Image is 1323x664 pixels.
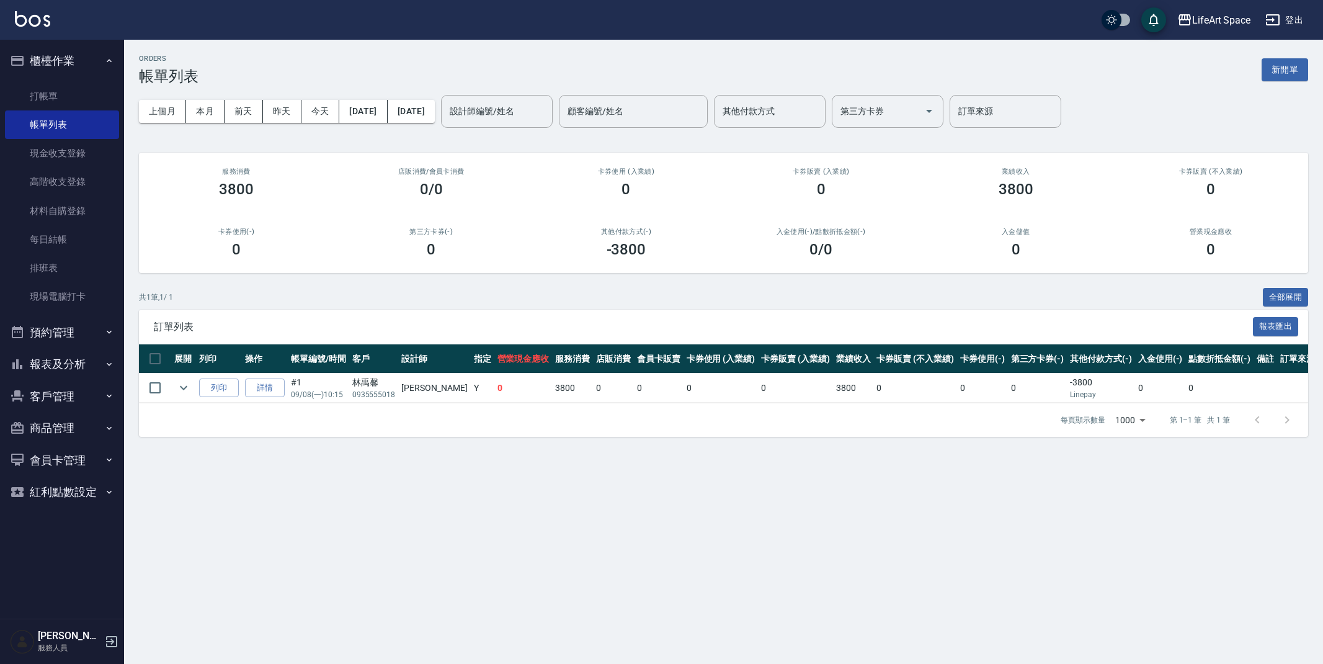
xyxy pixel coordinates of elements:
[420,181,443,198] h3: 0/0
[1070,389,1132,400] p: Linepay
[607,241,646,258] h3: -3800
[494,344,553,374] th: 營業現金應收
[1263,288,1309,307] button: 全部展開
[154,228,319,236] h2: 卡券使用(-)
[349,168,514,176] h2: 店販消費 /會員卡消費
[1170,415,1230,426] p: 第 1–1 筆 共 1 筆
[1206,241,1215,258] h3: 0
[1128,228,1293,236] h2: 營業現金應收
[738,228,903,236] h2: 入金使用(-) /點數折抵金額(-)
[288,344,349,374] th: 帳單編號/時間
[38,642,101,653] p: 服務人員
[288,374,349,403] td: #1
[1206,181,1215,198] h3: 0
[398,374,470,403] td: [PERSON_NAME]
[186,100,225,123] button: 本月
[684,344,759,374] th: 卡券使用 (入業績)
[593,374,634,403] td: 0
[1253,320,1299,332] a: 報表匯出
[957,344,1008,374] th: 卡券使用(-)
[999,181,1033,198] h3: 3800
[242,344,288,374] th: 操作
[1008,374,1067,403] td: 0
[684,374,759,403] td: 0
[833,344,874,374] th: 業績收入
[5,254,119,282] a: 排班表
[139,100,186,123] button: 上個月
[873,374,956,403] td: 0
[1185,374,1254,403] td: 0
[738,168,903,176] h2: 卡券販賣 (入業績)
[5,380,119,413] button: 客戶管理
[552,374,593,403] td: 3800
[263,100,301,123] button: 昨天
[833,374,874,403] td: 3800
[1135,374,1186,403] td: 0
[225,100,263,123] button: 前天
[957,374,1008,403] td: 0
[593,344,634,374] th: 店販消費
[1262,63,1308,75] a: 新開單
[1012,241,1020,258] h3: 0
[352,389,396,400] p: 0935555018
[758,374,833,403] td: 0
[139,292,173,303] p: 共 1 筆, 1 / 1
[245,379,285,398] a: 詳情
[1260,9,1308,32] button: 登出
[5,444,119,477] button: 會員卡管理
[5,412,119,444] button: 商品管理
[543,228,708,236] h2: 其他付款方式(-)
[1128,168,1293,176] h2: 卡券販賣 (不入業績)
[5,45,119,77] button: 櫃檯作業
[543,168,708,176] h2: 卡券使用 (入業績)
[1135,344,1186,374] th: 入金使用(-)
[5,197,119,225] a: 材料自購登錄
[1254,344,1277,374] th: 備註
[5,82,119,110] a: 打帳單
[471,344,494,374] th: 指定
[301,100,340,123] button: 今天
[817,181,826,198] h3: 0
[171,344,196,374] th: 展開
[349,344,399,374] th: 客戶
[494,374,553,403] td: 0
[471,374,494,403] td: Y
[398,344,470,374] th: 設計師
[1277,344,1318,374] th: 訂單來源
[1067,344,1135,374] th: 其他付款方式(-)
[349,228,514,236] h2: 第三方卡券(-)
[1185,344,1254,374] th: 點數折抵金額(-)
[199,379,239,398] button: 列印
[174,379,193,397] button: expand row
[5,316,119,349] button: 預約管理
[139,68,198,85] h3: 帳單列表
[5,225,119,254] a: 每日結帳
[758,344,833,374] th: 卡券販賣 (入業績)
[552,344,593,374] th: 服務消費
[291,389,346,400] p: 09/08 (一) 10:15
[1061,415,1105,426] p: 每頁顯示數量
[5,168,119,196] a: 高階收支登錄
[1192,12,1250,28] div: LifeArt Space
[873,344,956,374] th: 卡券販賣 (不入業績)
[139,55,198,63] h2: ORDERS
[339,100,387,123] button: [DATE]
[1141,7,1166,32] button: save
[352,376,396,389] div: 林禹馨
[634,374,684,403] td: 0
[196,344,242,374] th: 列印
[427,241,435,258] h3: 0
[933,228,1098,236] h2: 入金儲值
[809,241,832,258] h3: 0 /0
[1110,403,1150,437] div: 1000
[154,168,319,176] h3: 服務消費
[933,168,1098,176] h2: 業績收入
[1253,317,1299,336] button: 報表匯出
[634,344,684,374] th: 會員卡販賣
[388,100,435,123] button: [DATE]
[1262,58,1308,81] button: 新開單
[1008,344,1067,374] th: 第三方卡券(-)
[5,282,119,311] a: 現場電腦打卡
[38,630,101,642] h5: [PERSON_NAME]
[5,110,119,139] a: 帳單列表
